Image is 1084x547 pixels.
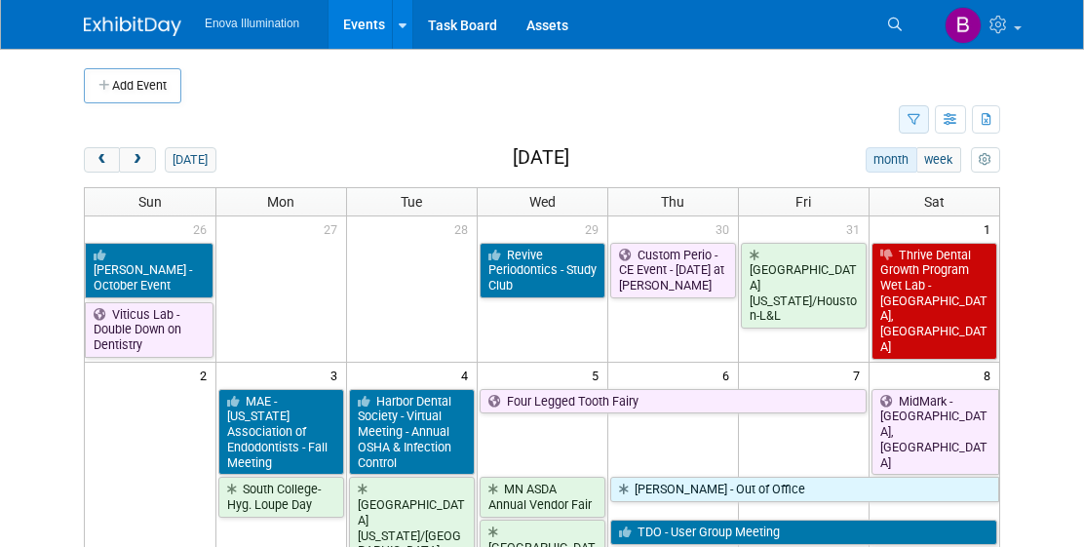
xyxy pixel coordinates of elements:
a: Four Legged Tooth Fairy [480,389,867,414]
span: Thu [661,194,684,210]
span: 8 [982,363,999,387]
span: 3 [329,363,346,387]
a: Thrive Dental Growth Program Wet Lab - [GEOGRAPHIC_DATA], [GEOGRAPHIC_DATA] [871,243,998,360]
span: 4 [459,363,477,387]
button: prev [84,147,120,173]
button: month [866,147,917,173]
a: Revive Periodontics - Study Club [480,243,605,298]
span: 1 [982,216,999,241]
span: 30 [714,216,738,241]
a: Custom Perio - CE Event - [DATE] at [PERSON_NAME] [610,243,736,298]
a: Harbor Dental Society - Virtual Meeting - Annual OSHA & Infection Control [349,389,475,476]
span: 7 [851,363,869,387]
a: Viticus Lab - Double Down on Dentistry [85,302,213,358]
span: 31 [844,216,869,241]
img: ExhibitDay [84,17,181,36]
button: myCustomButton [971,147,1000,173]
span: Sat [924,194,945,210]
span: 5 [590,363,607,387]
i: Personalize Calendar [979,154,991,167]
button: Add Event [84,68,181,103]
span: Tue [401,194,422,210]
span: Wed [529,194,556,210]
span: 6 [720,363,738,387]
span: 2 [198,363,215,387]
span: 29 [583,216,607,241]
a: MidMark - [GEOGRAPHIC_DATA], [GEOGRAPHIC_DATA] [871,389,1000,476]
button: next [119,147,155,173]
span: 26 [191,216,215,241]
span: 27 [322,216,346,241]
a: [GEOGRAPHIC_DATA][US_STATE]/Houston-L&L [741,243,867,330]
span: Fri [795,194,811,210]
a: MN ASDA Annual Vendor Fair [480,477,605,517]
a: TDO - User Group Meeting [610,520,998,545]
span: 28 [452,216,477,241]
span: Sun [138,194,162,210]
button: week [916,147,961,173]
img: Bailey Green [945,7,982,44]
h2: [DATE] [513,147,569,169]
a: South College-Hyg. Loupe Day [218,477,344,517]
a: [PERSON_NAME] - Out of Office [610,477,1000,502]
span: Enova Illumination [205,17,299,30]
button: [DATE] [165,147,216,173]
span: Mon [267,194,294,210]
a: [PERSON_NAME] - October Event [85,243,213,298]
a: MAE - [US_STATE] Association of Endodontists - Fall Meeting [218,389,344,476]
